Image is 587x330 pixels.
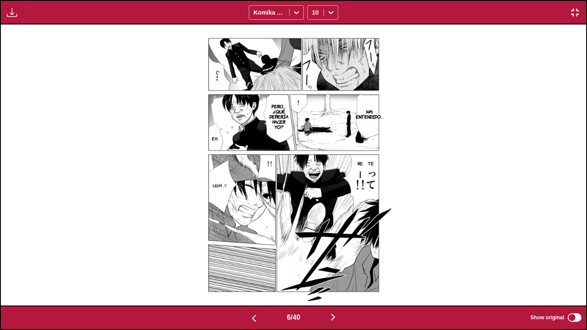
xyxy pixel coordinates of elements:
p: Re [356,159,365,168]
p: Wa: Entendido‥ [354,107,385,121]
span: Show original [530,315,564,321]
p: Te [366,159,376,168]
input: Show original [568,313,581,322]
p: Eh.. [210,134,220,143]
img: Manga Panel [194,24,393,305]
img: Download translated images [7,7,17,18]
img: Previous page [249,313,259,324]
p: Pero‥ ¿qué debería hacer yo? [268,102,290,131]
span: 6 / 40 [287,314,300,321]
p: Ugh‥‼ [211,181,229,189]
img: Next page [328,312,338,322]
